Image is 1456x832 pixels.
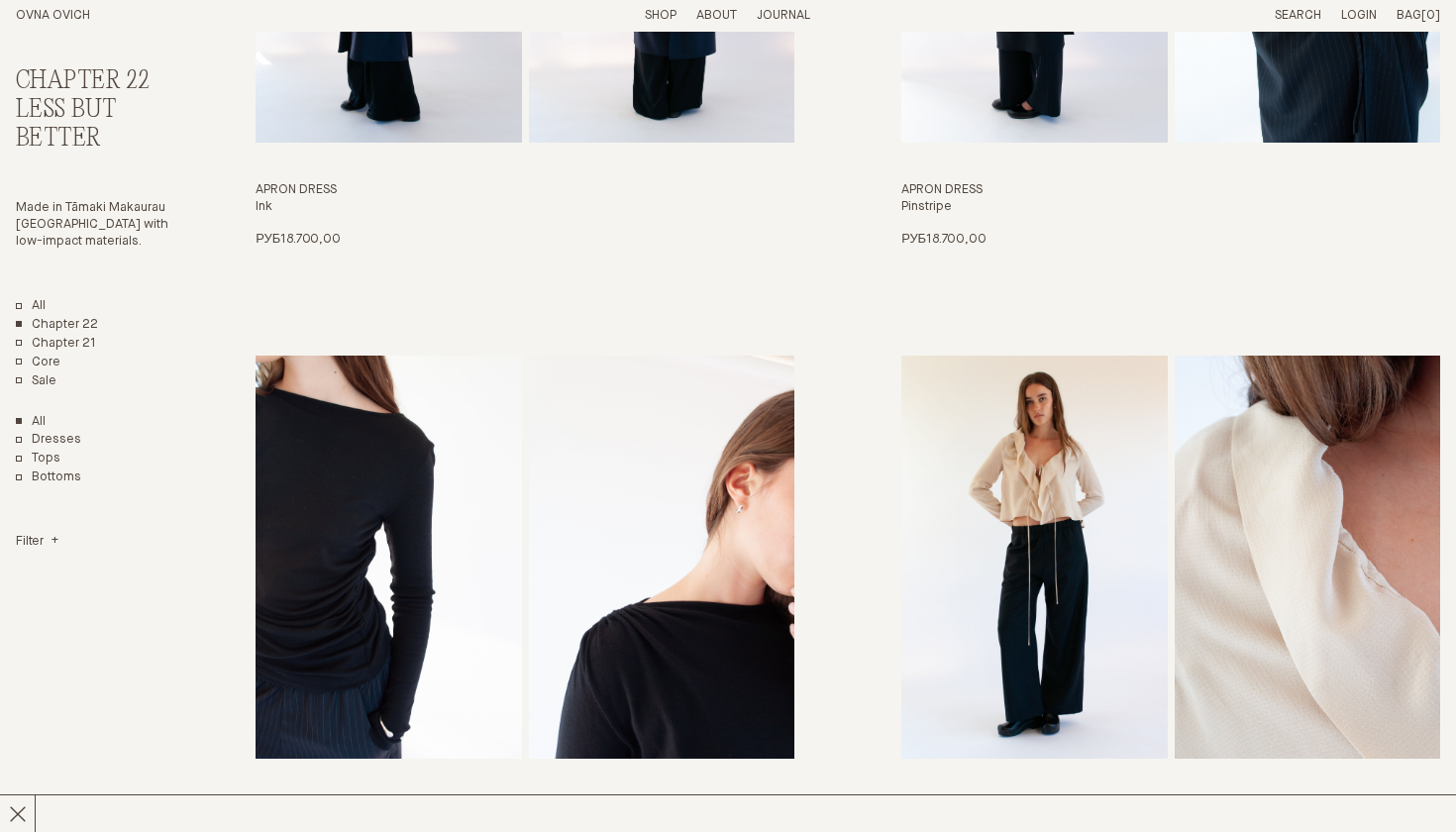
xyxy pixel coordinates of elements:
[256,356,521,760] img: Umar Top
[16,298,46,315] a: All
[16,432,81,449] a: Dresses
[16,317,98,334] a: Chapter 22
[16,469,81,486] a: Bottoms
[901,356,1167,760] img: Shall We Blouse
[256,232,341,249] p: руб18.700,00
[1421,9,1440,22] span: [0]
[16,451,60,468] a: Tops
[16,534,58,551] summary: Filter
[256,199,794,216] h4: Ink
[16,373,56,390] a: Sale
[901,199,1440,216] h4: Pinstripe
[901,232,987,249] p: руб18.700,00
[16,200,180,251] p: Made in Tāmaki Makaurau [GEOGRAPHIC_DATA] with low-impact materials.
[696,8,737,25] summary: About
[757,9,810,22] a: Journal
[1275,9,1321,22] a: Search
[1341,9,1377,22] a: Login
[16,96,180,154] h3: Less But Better
[645,9,676,22] a: Shop
[1397,9,1421,22] span: Bag
[16,9,90,22] a: Home
[256,182,794,199] h3: Apron Dress
[16,355,60,371] a: Core
[901,182,1440,199] h3: Apron Dress
[16,67,180,96] h2: Chapter 22
[16,414,46,431] a: Show All
[16,336,96,353] a: Chapter 21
